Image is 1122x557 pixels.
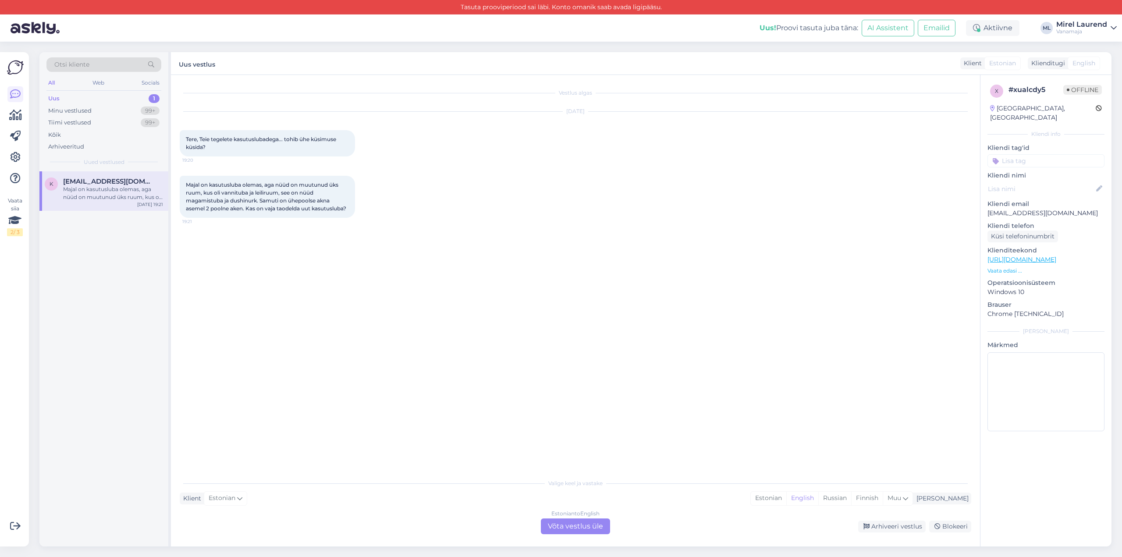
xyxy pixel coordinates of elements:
p: Windows 10 [987,287,1104,297]
div: [GEOGRAPHIC_DATA], [GEOGRAPHIC_DATA] [990,104,1096,122]
div: Mirel Laurend [1056,21,1107,28]
span: Estonian [209,493,235,503]
div: # xualcdy5 [1008,85,1063,95]
a: Mirel LaurendVanamaja [1056,21,1117,35]
div: Arhiveeritud [48,142,84,151]
span: 19:20 [182,157,215,163]
div: Vaata siia [7,197,23,236]
div: Klienditugi [1028,59,1065,68]
div: Russian [818,492,851,505]
div: Vestlus algas [180,89,971,97]
div: Estonian [751,492,786,505]
p: Brauser [987,300,1104,309]
div: Tiimi vestlused [48,118,91,127]
span: Estonian [989,59,1016,68]
b: Uus! [760,24,776,32]
span: karet.sinisalu@gmail.com [63,177,154,185]
div: Valige keel ja vastake [180,479,971,487]
span: x [995,88,998,94]
div: 1 [149,94,160,103]
div: Web [91,77,106,89]
div: Socials [140,77,161,89]
button: AI Assistent [862,20,914,36]
span: Offline [1063,85,1102,95]
img: Askly Logo [7,59,24,76]
div: 99+ [141,106,160,115]
button: Emailid [918,20,955,36]
div: All [46,77,57,89]
input: Lisa nimi [988,184,1094,194]
span: Uued vestlused [84,158,124,166]
div: Finnish [851,492,883,505]
p: [EMAIL_ADDRESS][DOMAIN_NAME] [987,209,1104,218]
span: Muu [888,494,901,502]
p: Klienditeekond [987,246,1104,255]
div: Klient [180,494,201,503]
p: Kliendi email [987,199,1104,209]
p: Märkmed [987,341,1104,350]
p: Kliendi telefon [987,221,1104,231]
div: 99+ [141,118,160,127]
div: [PERSON_NAME] [913,494,969,503]
div: Aktiivne [966,20,1019,36]
span: k [50,181,53,187]
div: Küsi telefoninumbrit [987,231,1058,242]
span: Otsi kliente [54,60,89,69]
a: [URL][DOMAIN_NAME] [987,255,1056,263]
div: 2 / 3 [7,228,23,236]
p: Vaata edasi ... [987,267,1104,275]
div: [DATE] [180,107,971,115]
p: Kliendi nimi [987,171,1104,180]
input: Lisa tag [987,154,1104,167]
div: Minu vestlused [48,106,92,115]
span: Majal on kasutusluba olemas, aga nüüd on muutunud üks ruum, kus oli vannituba ja leiliruum, see o... [186,181,346,212]
p: Operatsioonisüsteem [987,278,1104,287]
span: 19:21 [182,218,215,225]
div: Estonian to English [551,510,600,518]
span: English [1072,59,1095,68]
div: ML [1040,22,1053,34]
div: English [786,492,818,505]
div: Klient [960,59,982,68]
div: Kõik [48,131,61,139]
div: [PERSON_NAME] [987,327,1104,335]
p: Kliendi tag'id [987,143,1104,153]
div: Võta vestlus üle [541,518,610,534]
p: Chrome [TECHNICAL_ID] [987,309,1104,319]
div: [DATE] 19:21 [137,201,163,208]
div: Vanamaja [1056,28,1107,35]
div: Blokeeri [929,521,971,532]
div: Uus [48,94,60,103]
div: Proovi tasuta juba täna: [760,23,858,33]
div: Arhiveeri vestlus [858,521,926,532]
label: Uus vestlus [179,57,215,69]
span: Tere, Teie tegelete kasutuslubadega... tohib ühe küsimuse küsida? [186,136,337,150]
div: Kliendi info [987,130,1104,138]
div: Majal on kasutusluba olemas, aga nüüd on muutunud üks ruum, kus oli vannituba ja leiliruum, see o... [63,185,163,201]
